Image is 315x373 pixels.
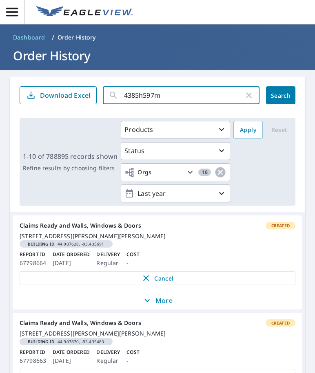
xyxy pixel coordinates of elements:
[134,186,217,201] p: Last year
[121,163,230,181] button: Orgs16
[20,251,46,258] p: Report ID
[13,33,45,42] span: Dashboard
[53,349,90,356] p: Date Ordered
[121,184,230,202] button: Last year
[23,242,109,246] span: 44.907628, -93.435691
[124,167,152,178] span: Orgs
[124,125,153,134] p: Products
[13,215,302,292] a: Claims Ready and Walls, Windows & DoorsCreated[STREET_ADDRESS][PERSON_NAME][PERSON_NAME]Building ...
[53,356,90,366] p: [DATE]
[23,151,118,161] p: 1-10 of 788895 records shown
[53,258,90,268] p: [DATE]
[10,31,305,44] nav: breadcrumb
[124,84,244,107] input: Address, Report #, Claim ID, etc.
[20,319,295,327] div: Claims Ready and Walls, Windows & Doors
[20,356,46,366] p: 67798663
[40,91,90,100] p: Download Excel
[10,47,305,64] h1: Order History
[126,349,139,356] p: Cost
[126,356,139,366] p: -
[20,233,295,240] div: [STREET_ADDRESS][PERSON_NAME][PERSON_NAME]
[198,169,211,175] span: 16
[126,258,139,268] p: -
[36,6,133,18] img: EV Logo
[126,251,139,258] p: Cost
[23,340,109,344] span: 44.907870, -93.435483
[10,31,49,44] a: Dashboard
[23,165,118,172] p: Refine results by choosing filters
[96,349,120,356] p: Delivery
[96,356,120,366] p: Regular
[20,86,97,104] button: Download Excel
[58,33,96,42] p: Order History
[233,121,263,139] button: Apply
[266,86,295,104] button: Search
[52,33,54,42] li: /
[121,121,230,139] button: Products
[96,258,120,268] p: Regular
[13,292,302,309] button: More
[266,223,295,228] span: Created
[96,251,120,258] p: Delivery
[28,340,54,344] em: Building ID
[20,271,295,285] button: Cancel
[273,92,289,99] span: Search
[124,146,144,156] p: Status
[20,258,46,268] p: 67798664
[142,296,173,305] p: More
[31,1,138,23] a: EV Logo
[121,142,230,160] button: Status
[28,242,54,246] em: Building ID
[240,125,256,135] span: Apply
[53,251,90,258] p: Date Ordered
[266,320,295,326] span: Created
[28,273,287,283] span: Cancel
[20,349,46,356] p: Report ID
[20,222,295,229] div: Claims Ready and Walls, Windows & Doors
[20,330,295,337] div: [STREET_ADDRESS][PERSON_NAME][PERSON_NAME]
